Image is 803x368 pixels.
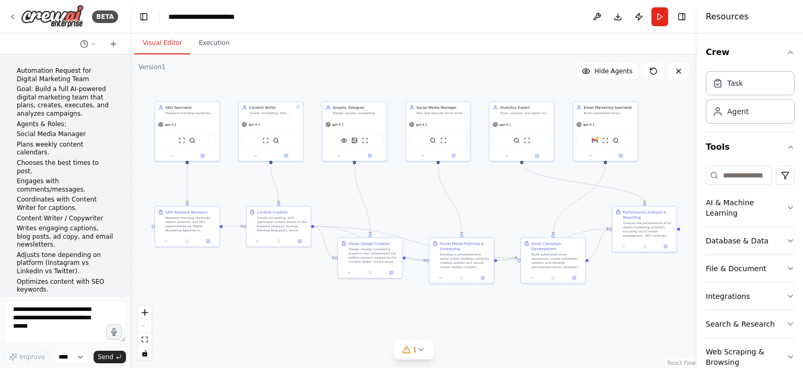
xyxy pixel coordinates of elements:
nav: breadcrumb [168,12,235,22]
p: Plans weekly content calendars. [17,141,113,157]
span: Hide Agents [594,67,633,75]
div: Visual Design CreationDesign visually compelling graphics that complement the written content cre... [338,237,403,278]
button: No output available [359,270,381,276]
div: Social Media Planning & Scheduling [440,241,491,251]
div: Email Campaign DevelopmentBuild automated email sequences, create newsletter content, and develop... [521,237,586,284]
g: Edge from b35f9534-0c40-458b-8675-5e406eb16dbb to a2ceaff4-a98a-4417-be36-587c87edc69f [314,224,518,260]
button: Search & Research [706,310,795,338]
div: Analyze the performance of all digital marketing activities including social media engagement, SE... [623,221,674,238]
button: toggle interactivity [138,347,152,360]
button: Improve [4,350,50,364]
div: Task [727,78,743,88]
div: Design visually compelling graphics that complement the written content created by the Content Wr... [349,247,399,264]
div: Create compelling, SEO-optimized content including blog posts, captions, ad copy, and email newsl... [249,111,294,115]
div: Create compelling, SEO-optimized content based on the keyword research findings. Develop blog pos... [257,216,308,232]
img: Logo [21,5,84,28]
div: Agent [727,106,749,117]
p: Engages with comments/messages. [17,177,113,194]
button: File & Document [706,255,795,282]
div: SEO SpecialistResearch trending keywords, analyze competitor SEO strategies, and identify high-op... [155,101,220,161]
span: gpt-4.1 [583,122,595,127]
p: Optimizes content with SEO keywords. [17,278,113,294]
button: Execution [190,32,238,54]
button: 1 [394,340,434,360]
img: SerperDevTool [613,137,619,143]
button: Click to speak your automation idea [106,324,122,340]
span: gpt-4.1 [500,122,511,127]
button: Open in side panel [271,152,301,159]
div: Email Marketing SpecialistBuild automated email sequences, create compelling newsletters, segment... [573,101,638,161]
span: gpt-4.1 [332,122,344,127]
p: Writes engaging captions, blog posts, ad copy, and email newsletters. [17,225,113,249]
div: Email Campaign Development [532,241,582,251]
span: gpt-4.1 [249,122,260,127]
g: Edge from 813cd614-86a1-45e6-a7fb-70d89496fb67 to 850a7a37-f5b9-473f-8bf8-d364847820ab [435,164,464,235]
div: BETA [92,10,118,23]
button: No output available [268,238,290,244]
g: Edge from 271c75ef-6127-4115-b5d7-c4cada855c22 to a2ceaff4-a98a-4417-be36-587c87edc69f [550,164,608,235]
span: 1 [412,344,417,355]
div: Content Writer [249,105,294,110]
div: React Flow controls [138,306,152,360]
div: Version 1 [139,63,166,71]
button: No output available [451,275,473,281]
g: Edge from 9b80f74a-cbef-4055-82a7-0a21e79c8654 to 850a7a37-f5b9-473f-8bf8-d364847820ab [406,255,426,263]
button: AI & Machine Learning [706,189,795,227]
button: No output available [542,275,564,281]
g: Edge from beb27d5d-78c9-4964-8179-eaf81850bb61 to 9b80f74a-cbef-4055-82a7-0a21e79c8654 [352,164,373,235]
a: React Flow attribution [668,360,696,366]
div: SEO Keyword ResearchResearch trending keywords, search volumes, and SEO opportunities for Digital... [155,206,220,247]
button: Send [94,351,126,363]
button: Open in side panel [355,152,385,159]
button: Open in side panel [199,238,217,244]
img: SerperDevTool [513,137,520,143]
div: Develop a comprehensive social media strategy using the created content and visuals. Create weekl... [440,252,491,269]
div: Crew [706,67,795,132]
p: Automation Request for Digital Marketing Team [17,67,113,83]
div: Plan and execute social media strategies, create content calendars, optimize posting schedules, a... [417,111,467,115]
button: Open in side panel [291,238,308,244]
img: DallETool [351,137,358,143]
p: Social Media Manager [17,130,113,139]
div: SEO Keyword Research [166,209,208,215]
g: Edge from 300e5f76-6bca-4b34-92cc-662062a20560 to b35f9534-0c40-458b-8675-5e406eb16dbb [223,224,243,229]
g: Edge from 48556750-88ac-4e36-a5f9-7cd188bec7a6 to d124567d-2195-4d45-b080-31e7c97b4783 [519,164,647,203]
p: Adjusts tone depending on platform (Instagram vs LinkedIn vs Twitter). [17,251,113,276]
img: Gmail [592,137,598,143]
button: Open in side panel [522,152,552,159]
img: SerperDevTool [189,137,196,143]
button: Switch to previous chat [76,38,101,50]
p: Chooses the best times to post. [17,159,113,175]
div: Graphic Designer [333,105,384,110]
div: Graphic DesignerDesign visually compelling graphics, social media posts, banners, and ad creative... [322,101,387,161]
div: Performance Analysis & Reporting [623,209,674,220]
div: Content Creation [257,209,289,215]
button: Open in side panel [439,152,468,159]
span: gpt-4.1 [416,122,428,127]
button: Hide Agents [576,63,639,80]
g: Edge from 3c9bd433-7e81-42dd-99df-bde2c97598bd to b35f9534-0c40-458b-8675-5e406eb16dbb [268,164,281,203]
button: Crew [706,38,795,67]
button: Visual Editor [134,32,190,54]
img: VisionTool [341,137,347,143]
button: Open in side panel [474,275,491,281]
img: SerperDevTool [430,137,436,143]
img: ScrapeWebsiteTool [362,137,368,143]
div: Performance Analysis & ReportingAnalyze the performance of all digital marketing activities inclu... [612,206,678,252]
div: Design visually compelling graphics, social media posts, banners, and ad creatives that align wit... [333,111,384,115]
div: Social Media ManagerPlan and execute social media strategies, create content calendars, optimize ... [406,101,471,161]
img: ScrapeWebsiteTool [179,137,185,143]
img: ScrapeWebsiteTool [440,137,446,143]
button: fit view [138,333,152,347]
span: Send [98,353,113,361]
button: No output available [634,243,656,250]
img: SerperDevTool [273,137,279,143]
button: Hide left sidebar [136,9,151,24]
div: Research trending keywords, analyze competitor SEO strategies, and identify high-opportunity keyw... [166,111,216,115]
div: Content CreationCreate compelling, SEO-optimized content based on the keyword research findings. ... [246,206,312,247]
div: Track, analyze, and report on digital marketing performance across all channels. Conduct competit... [500,111,551,115]
button: Hide right sidebar [674,9,689,24]
button: zoom in [138,306,152,319]
div: Visual Design Creation [349,241,390,246]
div: Analytics ExpertTrack, analyze, and report on digital marketing performance across all channels. ... [489,101,555,161]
